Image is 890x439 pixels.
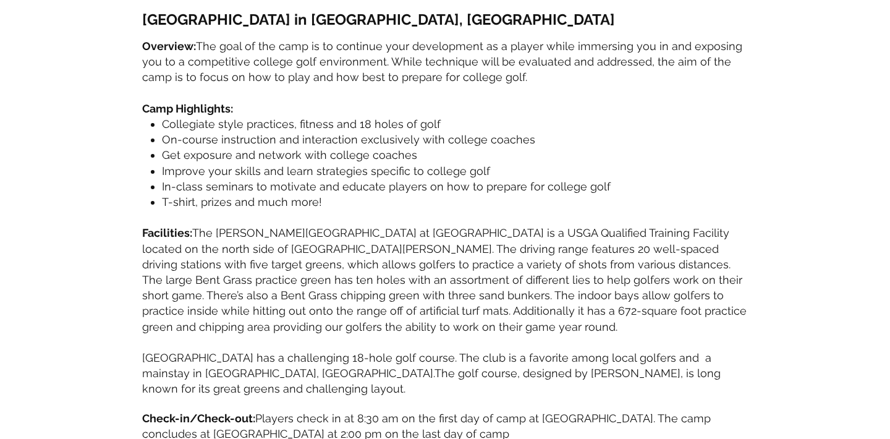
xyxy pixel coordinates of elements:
span: T-shirt, prizes and much more! [162,195,322,208]
span: In-class seminars to motivate and educate players on how to prepare for college golf [162,180,611,193]
span: Improve your skills and learn strategies specific to college golf [162,164,490,177]
span: The [PERSON_NAME][GEOGRAPHIC_DATA] at [GEOGRAPHIC_DATA] is a USGA Qualified Training Facility loc... [142,226,747,333]
span: Overview:​ [142,40,196,53]
span: Camp Highlights: [142,102,233,115]
span: The goal of the camp is to continue your development as a player while immersing you in and expos... [142,40,742,83]
span: On-course instruction and interaction exclusively with college coaches [162,133,535,146]
span: Facilities: [142,226,192,239]
span: [GEOGRAPHIC_DATA] has a challenging 18-hole golf course. The club is a favorite among local golfe... [142,351,711,380]
span: Collegiate style practices, fitness and 18 holes of golf [162,117,441,130]
span: Get exposure and network with college coaches [162,148,417,161]
span: Check-in/Check-out: [142,412,255,425]
span: [GEOGRAPHIC_DATA] in [GEOGRAPHIC_DATA], [GEOGRAPHIC_DATA] [142,11,615,28]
